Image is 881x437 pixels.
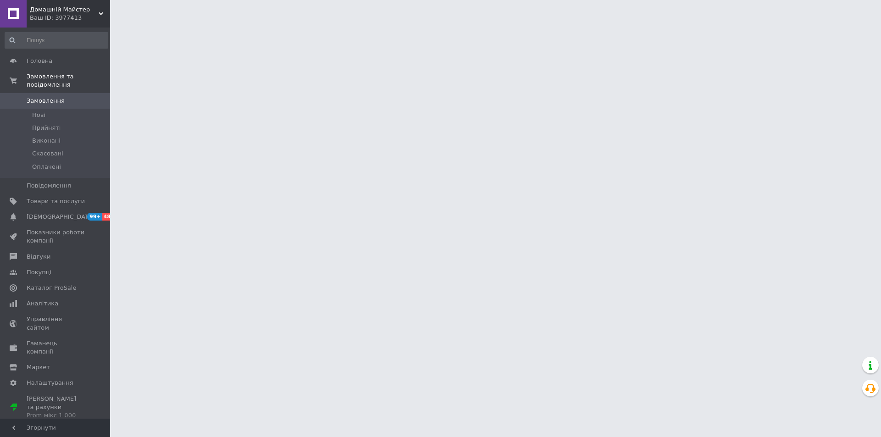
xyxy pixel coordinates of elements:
span: Замовлення [27,97,65,105]
span: Прийняті [32,124,61,132]
span: Гаманець компанії [27,339,85,356]
div: Ваш ID: 3977413 [30,14,110,22]
span: Аналітика [27,299,58,308]
span: Нові [32,111,45,119]
span: Домашній Майстер [30,6,99,14]
span: Товари та послуги [27,197,85,205]
span: Налаштування [27,379,73,387]
span: Показники роботи компанії [27,228,85,245]
span: Головна [27,57,52,65]
span: Управління сайтом [27,315,85,332]
span: Відгуки [27,253,50,261]
span: Каталог ProSale [27,284,76,292]
span: Повідомлення [27,182,71,190]
span: Виконані [32,137,61,145]
span: Скасовані [32,149,63,158]
span: Замовлення та повідомлення [27,72,110,89]
span: Маркет [27,363,50,371]
span: [DEMOGRAPHIC_DATA] [27,213,95,221]
span: Покупці [27,268,51,277]
span: [PERSON_NAME] та рахунки [27,395,85,420]
span: 99+ [87,213,102,221]
span: 48 [102,213,113,221]
input: Пошук [5,32,108,49]
div: Prom мікс 1 000 [27,411,85,420]
span: Оплачені [32,163,61,171]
